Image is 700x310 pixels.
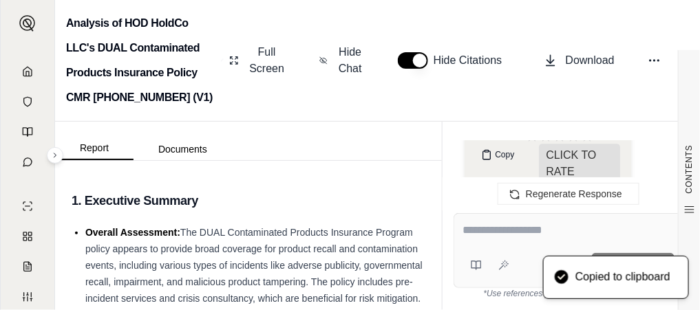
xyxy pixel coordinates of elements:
[72,188,425,213] h3: 1. Executive Summary
[134,138,232,160] button: Documents
[538,47,620,74] button: Download
[224,38,292,82] button: Full Screen
[66,11,215,110] h2: Analysis of HOD HoldCo LLC's DUAL Contaminated Products Insurance Policy CMR [PHONE_NUMBER] (V1)
[85,227,180,238] span: Overall Assessment:
[498,183,639,205] button: Regenerate Response
[9,58,46,85] a: Home
[314,38,370,82] button: Hide Chat
[9,88,46,115] a: Documents Vault
[575,270,670,285] div: Copied to clipboard
[19,15,36,32] img: Expand sidebar
[526,188,622,199] span: Regenerate Response
[566,52,615,69] span: Download
[9,253,46,280] a: Claim Coverage
[539,144,619,184] span: CLICK TO RATE
[9,192,46,220] a: Single Policy
[454,288,683,299] div: *Use references provided to verify information.
[9,118,46,146] a: Prompt Library
[14,10,41,37] button: Expand sidebar
[47,147,63,164] button: Expand sidebar
[434,52,511,69] span: Hide Citations
[9,223,46,250] a: Policy Comparisons
[55,137,134,160] button: Report
[336,44,365,77] span: Hide Chat
[684,145,695,194] span: CONTENTS
[476,141,520,168] button: Copy
[9,148,46,176] a: Chat
[247,44,286,77] span: Full Screen
[592,253,675,278] button: Ask
[495,149,514,160] span: Copy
